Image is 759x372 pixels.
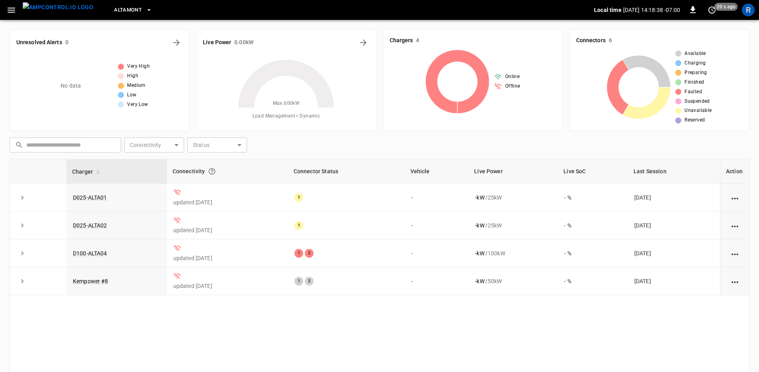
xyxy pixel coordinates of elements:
[475,277,551,285] div: / 50 kW
[742,4,755,16] div: profile-icon
[558,159,628,184] th: Live SoC
[475,221,551,229] div: / 25 kW
[73,222,107,229] a: D025-ALTA02
[16,38,62,47] h6: Unresolved Alerts
[609,36,612,45] h6: 6
[505,82,520,90] span: Offline
[475,277,484,285] p: - kW
[173,282,282,290] p: updated [DATE]
[23,2,93,12] img: ampcontrol.io logo
[558,267,628,295] td: - %
[294,249,303,258] div: 1
[505,73,520,81] span: Online
[234,38,253,47] h6: 0.00 kW
[390,36,413,45] h6: Chargers
[16,247,28,259] button: expand row
[558,239,628,267] td: - %
[173,164,282,178] div: Connectivity
[294,221,303,230] div: 1
[416,36,419,45] h6: 4
[114,6,142,15] span: Altamont
[684,59,706,67] span: Charging
[357,36,370,49] button: Energy Overview
[628,267,720,295] td: [DATE]
[173,254,282,262] p: updated [DATE]
[684,107,712,115] span: Unavailable
[706,4,718,16] button: set refresh interval
[16,192,28,204] button: expand row
[684,69,707,77] span: Preparing
[127,91,136,99] span: Low
[65,38,69,47] h6: 0
[475,249,484,257] p: - kW
[288,159,405,184] th: Connector Status
[558,211,628,239] td: - %
[405,239,469,267] td: -
[16,275,28,287] button: expand row
[405,267,469,295] td: -
[16,219,28,231] button: expand row
[72,167,103,176] span: Charger
[714,3,738,11] span: 20 s ago
[594,6,622,14] p: Local time
[170,36,183,49] button: All Alerts
[205,164,219,178] button: Connection between the charger and our software.
[730,221,740,229] div: action cell options
[294,193,303,202] div: 1
[684,98,710,106] span: Suspended
[73,194,107,201] a: D025-ALTA01
[127,63,150,70] span: Very High
[628,211,720,239] td: [DATE]
[127,82,145,90] span: Medium
[576,36,606,45] h6: Connectors
[684,88,702,96] span: Faulted
[475,194,551,202] div: / 25 kW
[253,112,320,120] span: Load Management = Dynamic
[628,159,720,184] th: Last Session
[469,159,558,184] th: Live Power
[305,277,314,286] div: 2
[720,159,749,184] th: Action
[628,239,720,267] td: [DATE]
[730,194,740,202] div: action cell options
[173,198,282,206] p: updated [DATE]
[405,159,469,184] th: Vehicle
[405,184,469,211] td: -
[684,116,705,124] span: Reserved
[623,6,680,14] p: [DATE] 14:18:38 -07:00
[684,50,706,58] span: Available
[628,184,720,211] td: [DATE]
[173,226,282,234] p: updated [DATE]
[73,250,107,256] a: D100-ALTA04
[61,82,81,90] p: No data
[475,221,484,229] p: - kW
[730,277,740,285] div: action cell options
[111,2,155,18] button: Altamont
[203,38,231,47] h6: Live Power
[405,211,469,239] td: -
[73,278,108,284] a: Kempower #8
[127,101,148,109] span: Very Low
[127,72,138,80] span: High
[475,249,551,257] div: / 100 kW
[558,184,628,211] td: - %
[273,100,300,108] span: Max. 600 kW
[475,194,484,202] p: - kW
[684,78,704,86] span: Finished
[305,249,314,258] div: 2
[294,277,303,286] div: 1
[730,249,740,257] div: action cell options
